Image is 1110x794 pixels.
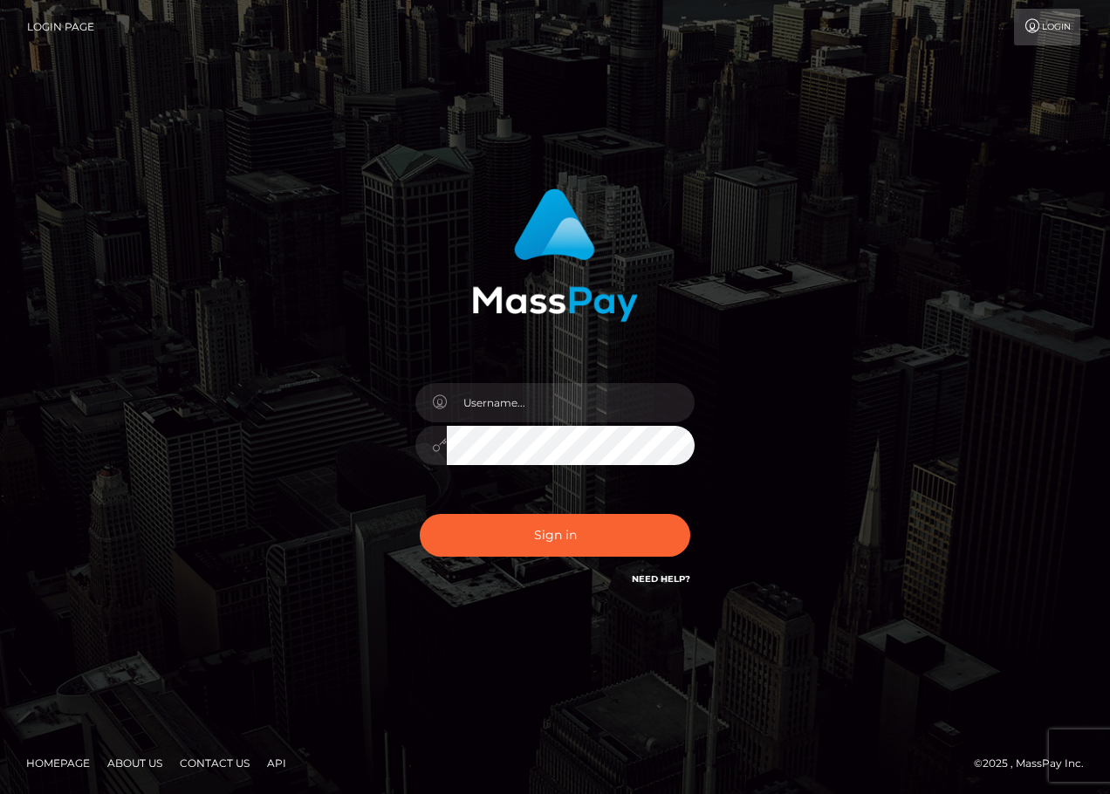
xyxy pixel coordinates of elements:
a: Login Page [27,9,94,45]
a: About Us [100,750,169,777]
a: Homepage [19,750,97,777]
a: Contact Us [173,750,257,777]
a: Need Help? [632,573,690,585]
a: Login [1014,9,1080,45]
div: © 2025 , MassPay Inc. [974,754,1097,773]
button: Sign in [420,514,690,557]
a: API [260,750,293,777]
img: MassPay Login [472,188,638,322]
input: Username... [447,383,695,422]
